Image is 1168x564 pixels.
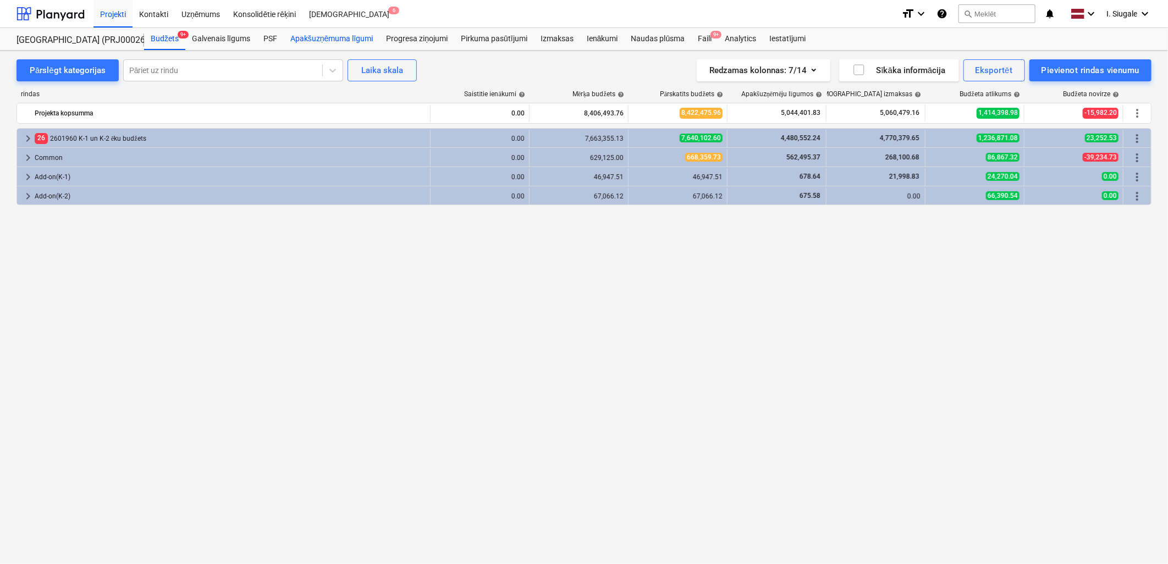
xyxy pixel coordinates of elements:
[21,132,35,145] span: keyboard_arrow_right
[888,173,921,180] span: 21,998.83
[388,7,399,14] span: 6
[572,90,624,98] div: Mērķa budžets
[35,133,48,143] span: 26
[435,154,525,162] div: 0.00
[901,7,914,20] i: format_size
[839,59,959,81] button: Sīkāka informācija
[680,134,723,142] span: 7,640,102.60
[464,90,525,98] div: Saistītie ienākumi
[435,135,525,142] div: 0.00
[348,59,417,81] button: Laika skala
[741,90,822,98] div: Apakšuzņēmēju līgumos
[1083,108,1119,118] span: -15,982.20
[534,28,580,50] a: Izmaksas
[633,173,723,181] div: 46,947.51
[976,63,1013,78] div: Eksportēt
[936,7,947,20] i: Zināšanu pamats
[685,153,723,162] span: 668,359.73
[718,28,763,50] a: Analytics
[660,90,723,98] div: Pārskatīts budžets
[798,192,822,200] span: 675.58
[185,28,257,50] a: Galvenais līgums
[625,28,692,50] a: Naudas plūsma
[534,192,624,200] div: 67,066.12
[144,28,185,50] a: Budžets9+
[615,91,624,98] span: help
[1113,511,1168,564] iframe: Chat Widget
[35,130,426,147] div: 2601960 K-1 un K-2 ēku budžets
[1042,63,1139,78] div: Pievienot rindas vienumu
[144,28,185,50] div: Budžets
[580,28,625,50] a: Ienākumi
[257,28,284,50] div: PSF
[986,153,1020,162] span: 86,867.32
[534,154,624,162] div: 629,125.00
[879,108,921,118] span: 5,060,479.16
[798,173,822,180] span: 678.64
[963,9,972,18] span: search
[1064,90,1119,98] div: Budžeta novirze
[633,192,723,200] div: 67,066.12
[454,28,534,50] a: Pirkuma pasūtījumi
[1083,153,1119,162] span: -39,234.73
[1102,172,1119,181] span: 0.00
[977,134,1020,142] span: 1,236,871.08
[1011,91,1020,98] span: help
[1131,170,1144,184] span: Vairāk darbību
[710,31,721,38] span: 9+
[1106,9,1137,18] span: I. Siugale
[21,190,35,203] span: keyboard_arrow_right
[914,7,928,20] i: keyboard_arrow_down
[1102,191,1119,200] span: 0.00
[1131,151,1144,164] span: Vairāk darbību
[986,172,1020,181] span: 24,270.04
[1084,7,1098,20] i: keyboard_arrow_down
[912,91,921,98] span: help
[435,104,525,122] div: 0.00
[763,28,812,50] a: Iestatījumi
[831,192,921,200] div: 0.00
[534,135,624,142] div: 7,663,355.13
[977,108,1020,118] span: 1,414,398.98
[1131,190,1144,203] span: Vairāk darbību
[534,104,624,122] div: 8,406,493.76
[963,59,1025,81] button: Eksportēt
[534,173,624,181] div: 46,947.51
[16,90,431,98] div: rindas
[35,149,426,167] div: Common
[1044,7,1055,20] i: notifications
[16,35,131,46] div: [GEOGRAPHIC_DATA] (PRJ0002627, K-1 un K-2(2.kārta) 2601960
[879,134,921,142] span: 4,770,379.65
[710,63,817,78] div: Redzamas kolonnas : 7/14
[35,187,426,205] div: Add-on(K-2)
[21,170,35,184] span: keyboard_arrow_right
[780,108,822,118] span: 5,044,401.83
[697,59,830,81] button: Redzamas kolonnas:7/14
[785,153,822,161] span: 562,495.37
[35,168,426,186] div: Add-on(K-1)
[178,31,189,38] span: 9+
[21,151,35,164] span: keyboard_arrow_right
[813,91,822,98] span: help
[435,173,525,181] div: 0.00
[680,108,723,118] span: 8,422,475.96
[691,28,718,50] div: Faili
[284,28,379,50] a: Apakšuzņēmuma līgumi
[1138,7,1152,20] i: keyboard_arrow_down
[1029,59,1152,81] button: Pievienot rindas vienumu
[960,90,1020,98] div: Budžeta atlikums
[435,192,525,200] div: 0.00
[1085,134,1119,142] span: 23,252.53
[852,63,946,78] div: Sīkāka informācija
[35,104,426,122] div: Projekta kopsumma
[691,28,718,50] a: Faili9+
[1131,107,1144,120] span: Vairāk darbību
